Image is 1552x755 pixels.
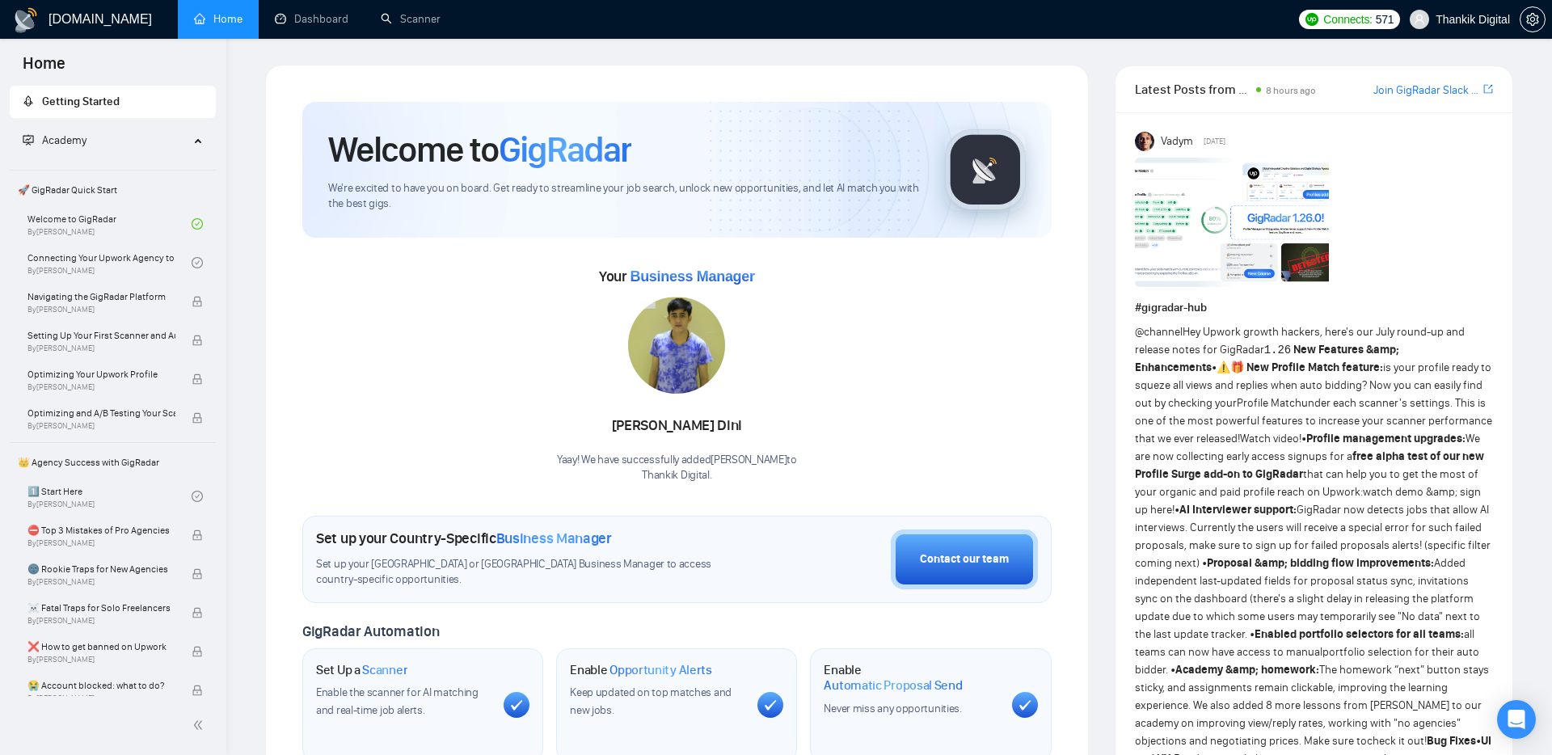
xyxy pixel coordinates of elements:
img: gigradar-logo.png [945,129,1026,210]
span: fund-projection-screen [23,134,34,146]
span: 😭 Account blocked: what to do? [27,677,175,694]
a: Join GigRadar Slack Community [1373,82,1480,99]
p: Thankik Digital . [557,468,797,483]
span: By [PERSON_NAME] [27,538,175,548]
span: Your [599,268,755,285]
span: lock [192,296,203,307]
span: By [PERSON_NAME] [27,694,175,703]
a: Watch video! [1240,432,1301,445]
span: lock [192,646,203,657]
span: By [PERSON_NAME] [27,305,175,314]
span: GigRadar [499,128,631,171]
h1: Welcome to [328,128,631,171]
strong: AI Interviewer support: [1179,503,1297,517]
span: Academy [23,133,86,147]
span: Never miss any opportunities. [824,702,961,715]
span: 🎁 [1230,361,1244,374]
span: Enable the scanner for AI matching and real-time job alerts. [316,685,479,717]
a: searchScanner [381,12,441,26]
span: Automatic Proposal Send [824,677,962,694]
span: By [PERSON_NAME] [27,421,175,431]
span: Connects: [1323,11,1372,28]
span: 571 [1376,11,1394,28]
a: setting [1520,13,1546,26]
span: Getting Started [42,95,120,108]
span: Set up your [GEOGRAPHIC_DATA] or [GEOGRAPHIC_DATA] Business Manager to access country-specific op... [316,557,749,588]
span: lock [192,685,203,696]
img: upwork-logo.png [1305,13,1318,26]
span: ⚠️ [1217,361,1230,374]
li: Getting Started [10,86,216,118]
span: By [PERSON_NAME] [27,616,175,626]
span: Scanner [362,662,407,678]
span: Home [10,52,78,86]
strong: Profile management upgrades: [1306,432,1466,445]
span: GigRadar Automation [302,622,439,640]
span: setting [1520,13,1545,26]
span: rocket [23,95,34,107]
img: 1700136780251-IMG-20231106-WA0046.jpg [628,297,725,394]
a: export [1483,82,1493,97]
div: Yaay! We have successfully added [PERSON_NAME] to [557,453,797,483]
span: ☠️ Fatal Traps for Solo Freelancers [27,600,175,616]
span: check-circle [192,491,203,502]
span: check-circle [192,257,203,268]
span: Latest Posts from the GigRadar Community [1135,79,1252,99]
div: Open Intercom Messenger [1497,700,1536,739]
div: Contact our team [920,550,1009,568]
span: Optimizing Your Upwork Profile [27,366,175,382]
span: ❌ How to get banned on Upwork [27,639,175,655]
h1: Enable [824,662,998,694]
span: lock [192,335,203,346]
img: Vadym [1135,132,1154,151]
span: lock [192,529,203,541]
a: Connecting Your Upwork Agency to GigRadarBy[PERSON_NAME] [27,245,192,280]
span: Academy [42,133,86,147]
span: By [PERSON_NAME] [27,577,175,587]
span: Vadym [1161,133,1193,150]
img: logo [13,7,39,33]
h1: Set up your Country-Specific [316,529,612,547]
span: Business Manager [630,268,754,285]
span: lock [192,412,203,424]
a: homeHome [194,12,242,26]
span: double-left [192,717,209,733]
strong: Bug Fixes [1427,734,1476,748]
strong: Academy &amp; homework: [1175,663,1319,677]
h1: Set Up a [316,662,407,678]
span: By [PERSON_NAME] [27,344,175,353]
a: Profile Match [1237,396,1301,410]
span: 8 hours ago [1266,85,1316,96]
span: Business Manager [496,529,612,547]
span: Opportunity Alerts [609,662,712,678]
img: F09AC4U7ATU-image.png [1135,158,1329,287]
strong: Enabled portfolio selectors for all teams: [1255,627,1464,641]
h1: # gigradar-hub [1135,299,1493,317]
a: Welcome to GigRadarBy[PERSON_NAME] [27,206,192,242]
span: user [1414,14,1425,25]
span: 🚀 GigRadar Quick Start [11,174,214,206]
span: lock [192,373,203,385]
strong: Proposal &amp; bidding flow improvements: [1207,556,1434,570]
span: Navigating the GigRadar Platform [27,289,175,305]
a: dashboardDashboard [275,12,348,26]
span: Optimizing and A/B Testing Your Scanner for Better Results [27,405,175,421]
span: 🌚 Rookie Traps for New Agencies [27,561,175,577]
span: lock [192,568,203,580]
strong: New Profile Match feature: [1246,361,1383,374]
span: [DATE] [1204,134,1225,149]
h1: Enable [570,662,712,678]
span: Keep updated on top matches and new jobs. [570,685,732,717]
a: 1️⃣ Start HereBy[PERSON_NAME] [27,479,192,514]
span: ⛔ Top 3 Mistakes of Pro Agencies [27,522,175,538]
span: By [PERSON_NAME] [27,655,175,664]
a: check it out [1367,734,1424,748]
span: We're excited to have you on board. Get ready to streamline your job search, unlock new opportuni... [328,181,919,212]
span: By [PERSON_NAME] [27,382,175,392]
button: Contact our team [891,529,1038,589]
span: 👑 Agency Success with GigRadar [11,446,214,479]
div: [PERSON_NAME] Dini [557,412,797,440]
span: lock [192,607,203,618]
span: @channel [1135,325,1183,339]
span: Setting Up Your First Scanner and Auto-Bidder [27,327,175,344]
